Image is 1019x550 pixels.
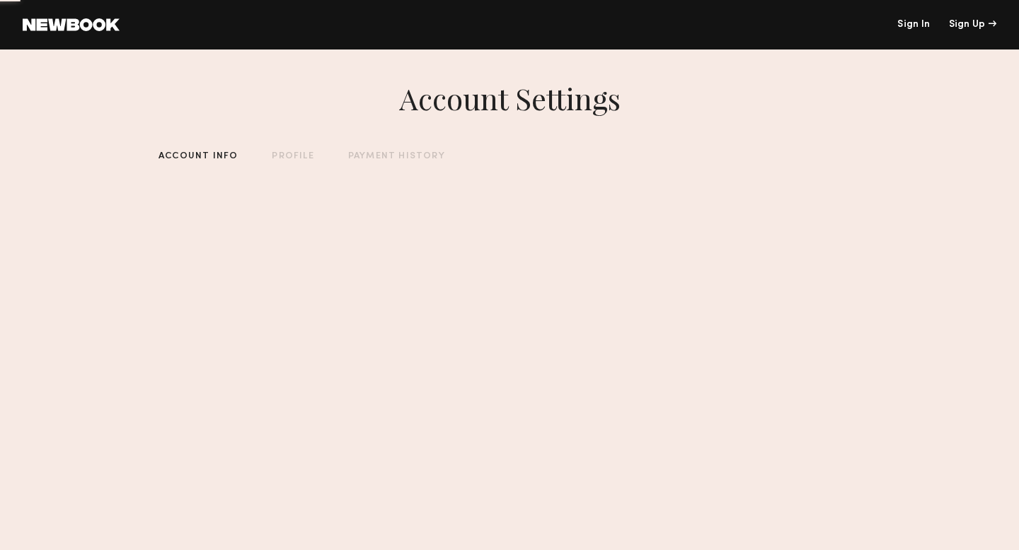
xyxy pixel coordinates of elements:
[399,78,621,118] div: Account Settings
[159,152,238,161] div: ACCOUNT INFO
[272,152,313,161] div: PROFILE
[897,20,930,30] a: Sign In
[348,152,445,161] div: PAYMENT HISTORY
[949,20,996,30] div: Sign Up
